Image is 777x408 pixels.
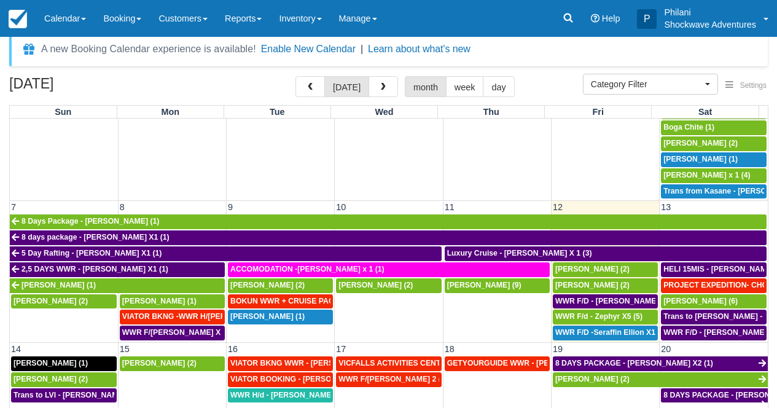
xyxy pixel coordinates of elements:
img: checkfront-main-nav-mini-logo.png [9,10,27,28]
span: 15 [119,344,131,354]
a: BOKUN WWR + CRUISE PACKAGE - [PERSON_NAME] South X 2 (2) [228,294,333,309]
span: [PERSON_NAME] (2) [14,297,88,305]
span: WWR F/[PERSON_NAME] X 1 (2) [122,328,238,337]
a: VIATOR BOOKING - [PERSON_NAME] X 4 (4) [228,372,333,387]
a: [PERSON_NAME] (2) [120,356,225,371]
span: VIATOR BKNG -WWR H/[PERSON_NAME] X 2 (2) [122,312,295,321]
span: WWR F/d - Zephyr X5 (5) [555,312,642,321]
a: [PERSON_NAME] (1) [10,278,225,293]
span: Mon [161,107,179,117]
span: WWR F/D - [PERSON_NAME] X 2 (2) [555,297,684,305]
button: Category Filter [583,74,718,95]
a: WWR F/[PERSON_NAME] X 1 (2) [120,326,225,340]
a: 8 DAYS PACKAGE - [PERSON_NAME] X2 (1) [553,356,768,371]
span: Tue [270,107,285,117]
span: 14 [10,344,22,354]
a: [PERSON_NAME] (2) [11,294,117,309]
span: Trans to LVI - [PERSON_NAME] X1 (1) [14,391,148,399]
h2: [DATE] [9,76,165,99]
span: ACCOMODATION -[PERSON_NAME] x 1 (1) [230,265,385,273]
a: 8 DAYS PACKAGE - [PERSON_NAME] X 2 (2) [661,388,768,403]
span: [PERSON_NAME] (2) [555,281,630,289]
a: Luxury Cruise - [PERSON_NAME] X 1 (3) [445,246,767,261]
span: 18 [443,344,456,354]
span: Sun [55,107,71,117]
span: [PERSON_NAME] (1) [663,155,738,163]
span: [PERSON_NAME] (1) [21,281,96,289]
button: Enable New Calendar [261,43,356,55]
span: Sat [698,107,712,117]
a: [PERSON_NAME] (1) [11,356,117,371]
div: A new Booking Calendar experience is available! [41,42,256,57]
span: Thu [483,107,499,117]
span: Category Filter [591,78,702,90]
span: 16 [227,344,239,354]
i: Help [591,14,599,23]
span: 17 [335,344,347,354]
span: [PERSON_NAME] (2) [663,139,738,147]
span: [PERSON_NAME] (2) [555,375,630,383]
span: | [361,44,363,54]
span: WWR F/D -Seraffin Ellion X1 (1) [555,328,666,337]
a: [PERSON_NAME] (1) [120,294,225,309]
button: day [483,76,514,97]
a: WWR F/[PERSON_NAME] 2 (2) [336,372,441,387]
span: 7 [10,202,17,212]
span: 12 [552,202,564,212]
a: WWR F/D - [PERSON_NAME] X 2 (2) [553,294,658,309]
a: VICFALLS ACTIVITIES CENTER - HELICOPTER -[PERSON_NAME] X 4 (4) [336,356,441,371]
a: WWR F/d - Zephyr X5 (5) [553,310,658,324]
span: 11 [443,202,456,212]
span: [PERSON_NAME] (2) [338,281,413,289]
span: WWR H/d - [PERSON_NAME] X3 (3) [230,391,356,399]
span: [PERSON_NAME] x 1 (4) [663,171,750,179]
span: [PERSON_NAME] (1) [122,297,197,305]
div: P [637,9,657,29]
a: [PERSON_NAME] (6) [661,294,767,309]
span: [PERSON_NAME] (2) [230,281,305,289]
a: Trans to LVI - [PERSON_NAME] X1 (1) [11,388,117,403]
span: WWR F/[PERSON_NAME] 2 (2) [338,375,447,383]
a: 8 Days Package - [PERSON_NAME] (1) [10,214,767,229]
span: Boga Chite (1) [663,123,714,131]
a: Boga Chite (1) [661,120,767,135]
span: Fri [593,107,604,117]
a: VIATOR BKNG WWR - [PERSON_NAME] 2 (2) [228,356,333,371]
a: 5 Day Rafting - [PERSON_NAME] X1 (1) [10,246,442,261]
a: [PERSON_NAME] x 1 (4) [661,168,767,183]
a: Trans from Kasane - [PERSON_NAME] X4 (4) [661,184,767,199]
span: Luxury Cruise - [PERSON_NAME] X 1 (3) [447,249,592,257]
button: month [405,76,447,97]
span: [PERSON_NAME] (9) [447,281,521,289]
a: [PERSON_NAME] (2) [553,278,658,293]
a: [PERSON_NAME] (1) [228,310,333,324]
button: [DATE] [324,76,369,97]
span: 19 [552,344,564,354]
span: GETYOURGUIDE WWR - [PERSON_NAME] X 9 (9) [447,359,624,367]
p: Shockwave Adventures [664,18,756,31]
span: [PERSON_NAME] (6) [663,297,738,305]
a: VIATOR BKNG -WWR H/[PERSON_NAME] X 2 (2) [120,310,225,324]
span: 5 Day Rafting - [PERSON_NAME] X1 (1) [21,249,162,257]
a: [PERSON_NAME] (2) [11,372,117,387]
span: 20 [660,344,672,354]
button: Settings [718,77,774,95]
span: 10 [335,202,347,212]
a: GETYOURGUIDE WWR - [PERSON_NAME] X 9 (9) [445,356,550,371]
p: Philani [664,6,756,18]
a: [PERSON_NAME] (1) [661,152,767,167]
span: 8 Days Package - [PERSON_NAME] (1) [21,217,159,226]
a: [PERSON_NAME] (2) [336,278,441,293]
span: Help [602,14,620,23]
a: PROJECT EXPEDITION- CHOBE SAFARI - [GEOGRAPHIC_DATA][PERSON_NAME] 2 (2) [661,278,767,293]
a: Learn about what's new [368,44,470,54]
span: 8 [119,202,126,212]
span: [PERSON_NAME] (1) [230,312,305,321]
span: [PERSON_NAME] (2) [122,359,197,367]
span: VICFALLS ACTIVITIES CENTER - HELICOPTER -[PERSON_NAME] X 4 (4) [338,359,598,367]
a: WWR H/d - [PERSON_NAME] X3 (3) [228,388,333,403]
a: ACCOMODATION -[PERSON_NAME] x 1 (1) [228,262,550,277]
span: VIATOR BKNG WWR - [PERSON_NAME] 2 (2) [230,359,391,367]
span: 13 [660,202,672,212]
span: 8 days package - [PERSON_NAME] X1 (1) [21,233,170,241]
